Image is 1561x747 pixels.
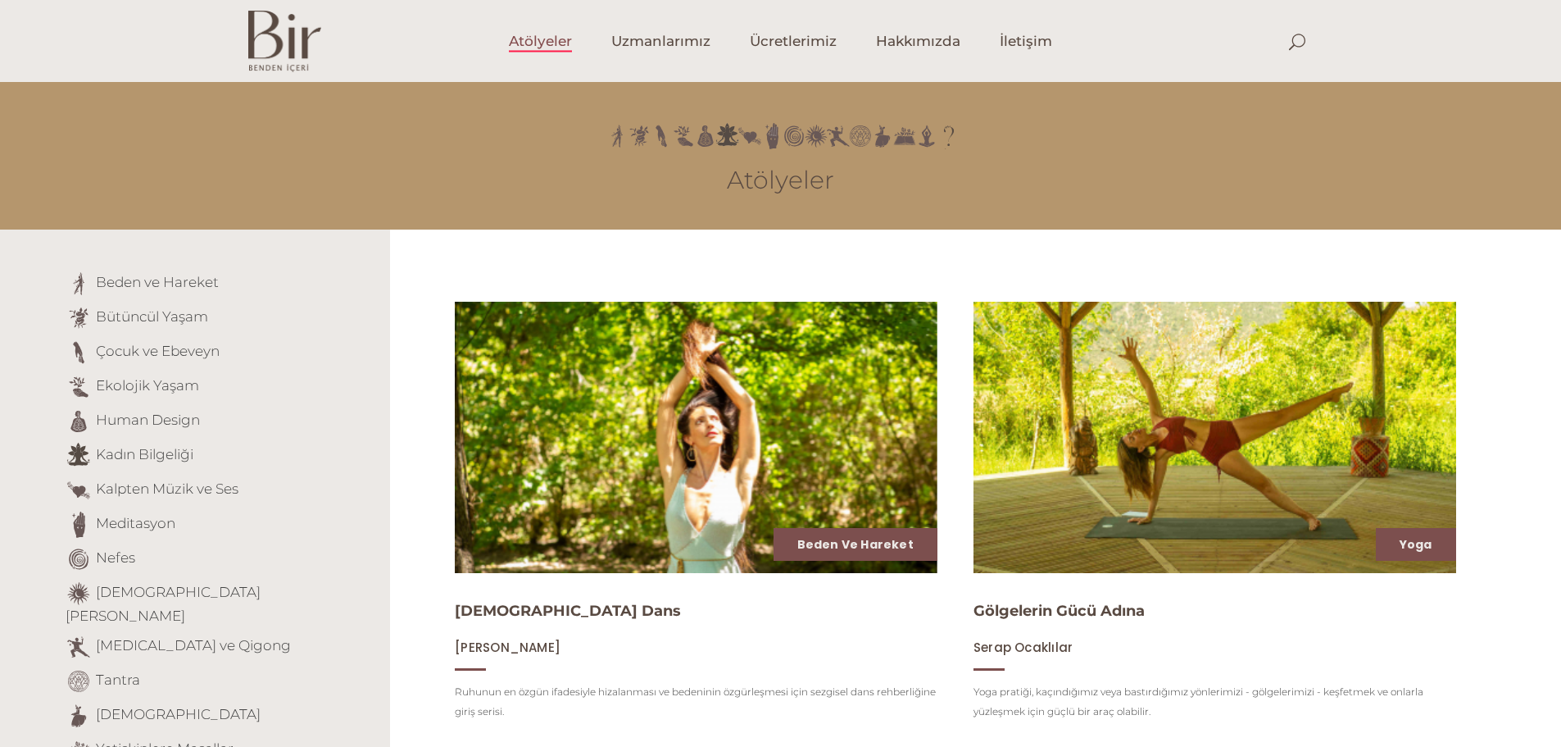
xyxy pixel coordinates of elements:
span: Uzmanlarımız [611,32,710,51]
a: Human Design [96,412,200,428]
a: [MEDICAL_DATA] ve Qigong [96,637,291,654]
a: [DEMOGRAPHIC_DATA] Dans [455,602,681,620]
a: Tantra [96,672,140,688]
span: İletişim [1000,32,1052,51]
a: Meditasyon [96,515,175,531]
a: Bütüncül Yaşam [96,308,208,325]
p: Ruhunun en özgün ifadesiyle hizalanması ve bedeninin özgürleşmesi için sezgisel dans rehberliğine... [455,682,937,722]
a: [DEMOGRAPHIC_DATA] [96,706,261,722]
a: Nefes [96,549,135,566]
a: Beden ve Hareket [96,274,219,290]
a: Kadın Bilgeliği [96,446,193,462]
span: [PERSON_NAME] [455,639,560,656]
a: Ekolojik Yaşam [96,377,199,394]
span: Serap Ocaklılar [973,639,1073,656]
span: Atölyeler [509,32,572,51]
a: Çocuk ve Ebeveyn [96,343,220,359]
p: Yoga pratiği, kaçındığımız veya bastırdığımız yönlerimizi - gölgelerimizi - keşfetmek ve onlarla ... [973,682,1456,722]
a: [PERSON_NAME] [455,640,560,655]
span: Hakkımızda [876,32,960,51]
a: Yoga [1400,536,1432,553]
a: Kalpten Müzik ve Ses [96,481,238,497]
a: [DEMOGRAPHIC_DATA][PERSON_NAME] [66,584,261,624]
span: Ücretlerimiz [750,32,837,51]
a: Gölgelerin Gücü Adına [973,602,1145,620]
a: Serap Ocaklılar [973,640,1073,655]
a: Beden ve Hareket [797,536,914,553]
